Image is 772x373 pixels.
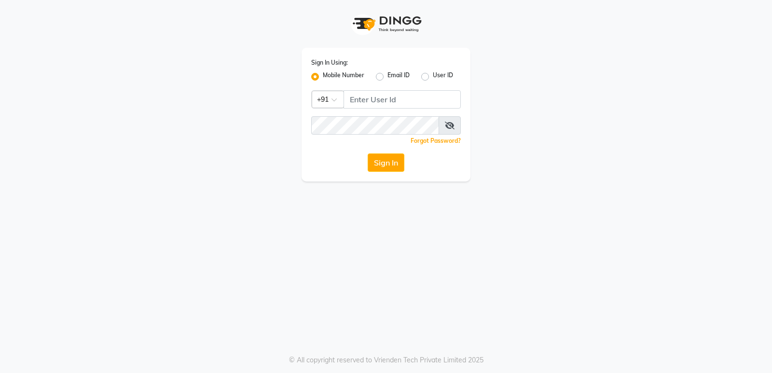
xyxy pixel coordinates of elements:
a: Forgot Password? [411,137,461,144]
input: Username [344,90,461,109]
input: Username [311,116,439,135]
img: logo1.svg [347,10,425,38]
label: Email ID [387,71,410,83]
label: Sign In Using: [311,58,348,67]
label: Mobile Number [323,71,364,83]
label: User ID [433,71,453,83]
button: Sign In [368,153,404,172]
